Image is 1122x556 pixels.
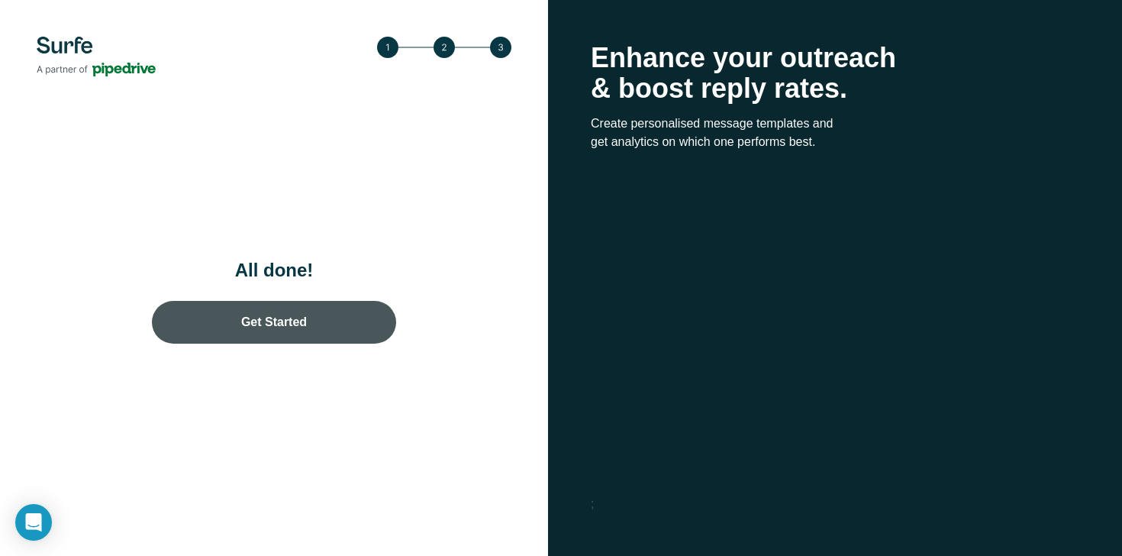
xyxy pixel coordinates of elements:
[15,504,52,541] div: Open Intercom Messenger
[591,115,1079,133] p: Create personalised message templates and
[591,133,1079,151] p: get analytics on which one performs best.
[377,37,511,58] img: Step 3
[591,174,1079,472] iframe: YouTube video player
[591,43,1079,73] p: Enhance your outreach
[121,258,427,283] h1: All done!
[152,301,396,344] a: Get Started
[591,73,1079,104] p: & boost reply rates.
[37,37,156,76] img: Surfe's logo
